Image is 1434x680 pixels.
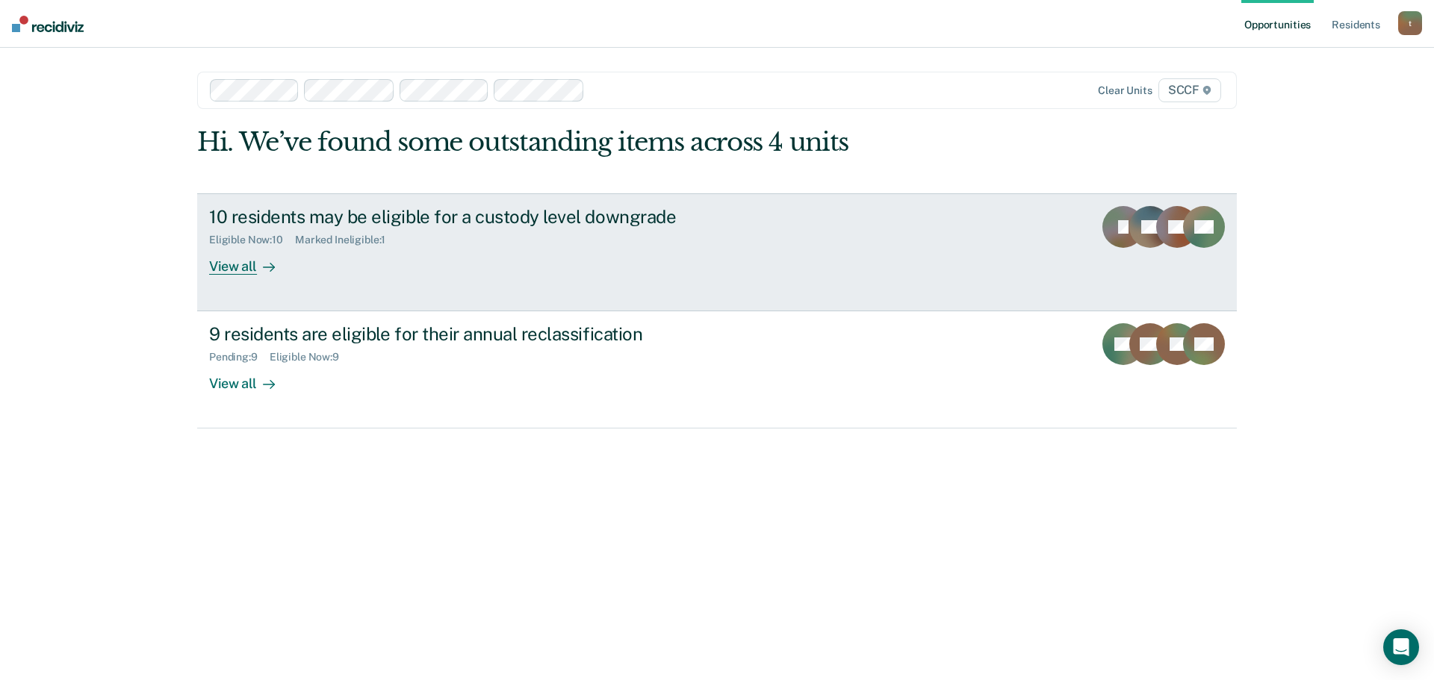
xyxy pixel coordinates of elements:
[1158,78,1221,102] span: SCCF
[1383,629,1419,665] div: Open Intercom Messenger
[1398,11,1422,35] button: t
[209,234,295,246] div: Eligible Now : 10
[209,206,733,228] div: 10 residents may be eligible for a custody level downgrade
[270,351,351,364] div: Eligible Now : 9
[12,16,84,32] img: Recidiviz
[1098,84,1152,97] div: Clear units
[197,311,1237,428] a: 9 residents are eligible for their annual reclassificationPending:9Eligible Now:9View all
[209,364,293,393] div: View all
[197,127,1029,157] div: Hi. We’ve found some outstanding items across 4 units
[197,193,1237,311] a: 10 residents may be eligible for a custody level downgradeEligible Now:10Marked Ineligible:1View all
[209,246,293,275] div: View all
[209,351,270,364] div: Pending : 9
[209,323,733,345] div: 9 residents are eligible for their annual reclassification
[295,234,397,246] div: Marked Ineligible : 1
